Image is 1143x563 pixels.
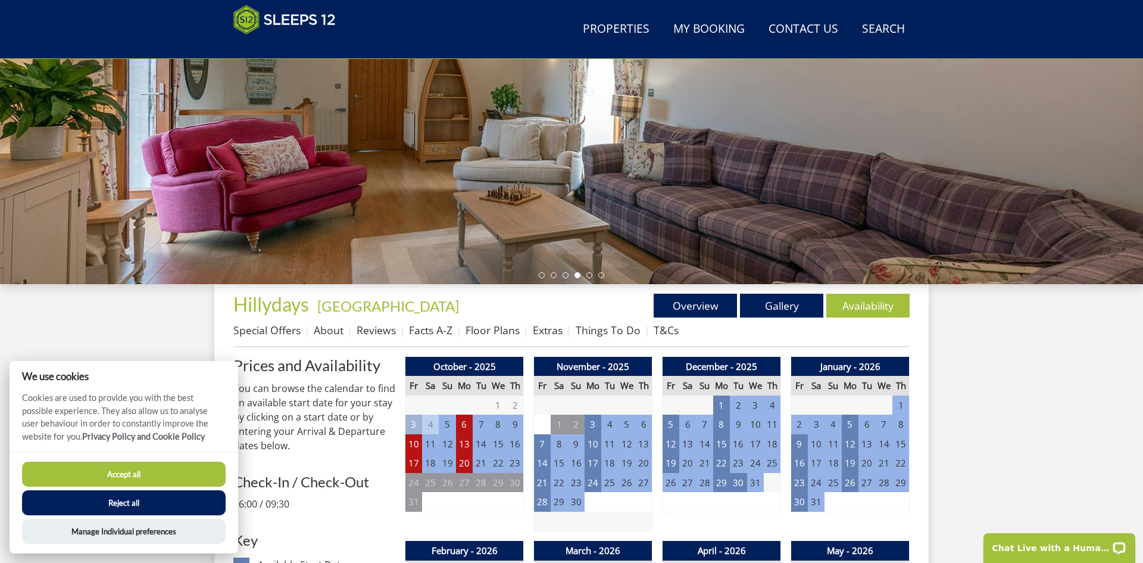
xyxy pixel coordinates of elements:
[764,16,843,43] a: Contact Us
[456,376,473,396] th: Mo
[663,473,679,493] td: 26
[601,453,618,473] td: 18
[842,415,858,434] td: 5
[713,376,730,396] th: Mo
[227,42,352,52] iframe: Customer reviews powered by Trustpilot
[808,434,825,454] td: 10
[619,473,635,493] td: 26
[22,462,226,487] button: Accept all
[551,453,567,473] td: 15
[730,376,747,396] th: Tu
[456,473,473,493] td: 27
[233,497,395,511] p: 16:00 / 09:30
[713,453,730,473] td: 22
[696,434,713,454] td: 14
[808,492,825,512] td: 31
[585,473,601,493] td: 24
[654,294,737,318] a: Overview
[473,376,489,396] th: Tu
[473,473,489,493] td: 28
[713,415,730,434] td: 8
[679,415,696,434] td: 6
[601,415,618,434] td: 4
[567,376,584,396] th: Su
[534,376,551,396] th: Fr
[876,376,892,396] th: We
[663,376,679,396] th: Fr
[747,434,764,454] td: 17
[507,434,523,454] td: 16
[601,376,618,396] th: Tu
[730,434,747,454] td: 16
[466,323,520,337] a: Floor Plans
[791,415,808,434] td: 2
[507,453,523,473] td: 23
[663,415,679,434] td: 5
[892,434,909,454] td: 15
[439,415,455,434] td: 5
[601,473,618,493] td: 25
[730,453,747,473] td: 23
[825,434,841,454] td: 11
[567,473,584,493] td: 23
[490,415,507,434] td: 8
[976,525,1143,563] iframe: LiveChat chat widget
[876,434,892,454] td: 14
[578,16,654,43] a: Properties
[808,473,825,493] td: 24
[422,434,439,454] td: 11
[825,376,841,396] th: Su
[585,415,601,434] td: 3
[567,415,584,434] td: 2
[473,453,489,473] td: 21
[619,434,635,454] td: 12
[422,453,439,473] td: 18
[534,434,551,454] td: 7
[456,453,473,473] td: 20
[10,371,238,382] h2: We use cookies
[876,473,892,493] td: 28
[507,415,523,434] td: 9
[233,323,301,337] a: Special Offers
[679,453,696,473] td: 20
[747,376,764,396] th: We
[825,415,841,434] td: 4
[696,415,713,434] td: 7
[567,453,584,473] td: 16
[669,16,749,43] a: My Booking
[601,434,618,454] td: 11
[567,434,584,454] td: 9
[456,415,473,434] td: 6
[473,434,489,454] td: 14
[534,453,551,473] td: 14
[892,396,909,415] td: 1
[314,323,343,337] a: About
[892,415,909,434] td: 8
[713,434,730,454] td: 15
[405,415,422,434] td: 3
[313,297,459,315] span: -
[456,434,473,454] td: 13
[22,519,226,544] button: Manage Individual preferences
[791,453,808,473] td: 16
[233,381,395,453] p: You can browse the calendar to find an available start date for your stay by clicking on a start ...
[635,473,652,493] td: 27
[405,492,422,512] td: 31
[473,415,489,434] td: 7
[551,434,567,454] td: 8
[534,492,551,512] td: 28
[808,415,825,434] td: 3
[22,490,226,515] button: Reject all
[233,357,395,374] a: Prices and Availability
[551,473,567,493] td: 22
[747,396,764,415] td: 3
[679,434,696,454] td: 13
[791,492,808,512] td: 30
[842,453,858,473] td: 19
[764,415,780,434] td: 11
[696,453,713,473] td: 21
[663,357,781,377] th: December - 2025
[585,434,601,454] td: 10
